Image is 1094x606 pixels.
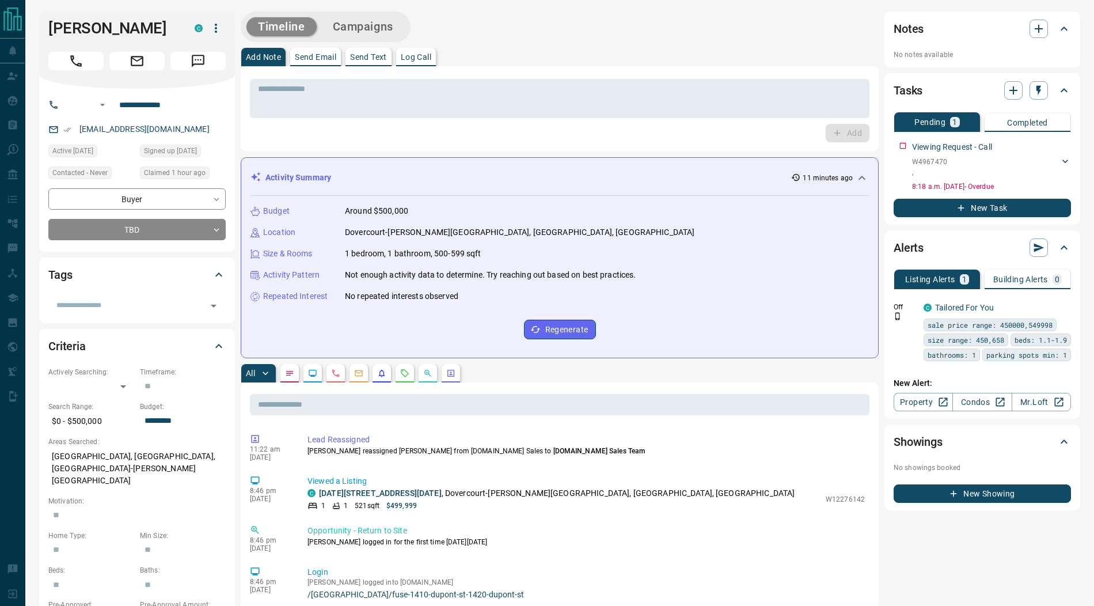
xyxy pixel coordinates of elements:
[170,52,226,70] span: Message
[48,219,226,240] div: TBD
[246,17,317,36] button: Timeline
[250,544,290,552] p: [DATE]
[912,157,947,167] p: W4967470
[826,494,865,505] p: W12276142
[894,20,924,38] h2: Notes
[894,234,1071,262] div: Alerts
[63,126,71,134] svg: Email Verified
[355,501,379,511] p: 521 sqft
[265,172,331,184] p: Activity Summary
[250,445,290,453] p: 11:22 am
[308,369,317,378] svg: Lead Browsing Activity
[912,167,947,177] p: ,
[263,290,328,302] p: Repeated Interest
[894,238,924,257] h2: Alerts
[344,501,348,511] p: 1
[48,412,134,431] p: $0 - $500,000
[894,428,1071,456] div: Showings
[263,269,320,281] p: Activity Pattern
[195,24,203,32] div: condos.ca
[894,81,922,100] h2: Tasks
[307,489,316,497] div: condos.ca
[1007,119,1048,127] p: Completed
[48,188,226,210] div: Buyer
[377,369,386,378] svg: Listing Alerts
[250,167,869,188] div: Activity Summary11 minutes ago
[285,369,294,378] svg: Notes
[250,536,290,544] p: 8:46 pm
[144,167,206,179] span: Claimed 1 hour ago
[307,578,865,586] p: [PERSON_NAME] logged into [DOMAIN_NAME]
[928,349,976,361] span: bathrooms: 1
[263,226,295,238] p: Location
[48,367,134,377] p: Actively Searching:
[1012,393,1071,411] a: Mr.Loft
[250,453,290,461] p: [DATE]
[928,319,1053,331] span: sale price range: 450000,549998
[321,17,405,36] button: Campaigns
[986,349,1067,361] span: parking spots min: 1
[345,290,458,302] p: No repeated interests observed
[345,269,636,281] p: Not enough activity data to determine. Try reaching out based on best practices.
[914,118,945,126] p: Pending
[140,367,226,377] p: Timeframe:
[307,525,865,537] p: Opportunity - Return to Site
[345,248,481,260] p: 1 bedroom, 1 bathroom, 500-599 sqft
[345,226,694,238] p: Dovercourt-[PERSON_NAME][GEOGRAPHIC_DATA], [GEOGRAPHIC_DATA], [GEOGRAPHIC_DATA]
[140,565,226,575] p: Baths:
[401,53,431,61] p: Log Call
[79,124,210,134] a: [EMAIL_ADDRESS][DOMAIN_NAME]
[928,334,1004,346] span: size range: 450,658
[263,248,313,260] p: Size & Rooms
[912,154,1071,180] div: W4967470,
[894,377,1071,389] p: New Alert:
[894,50,1071,60] p: No notes available
[48,437,226,447] p: Areas Searched:
[307,475,865,487] p: Viewed a Listing
[307,434,865,446] p: Lead Reassigned
[246,53,281,61] p: Add Note
[924,304,932,312] div: condos.ca
[1055,275,1059,283] p: 0
[140,145,226,161] div: Thu Jan 26 2017
[206,298,222,314] button: Open
[48,145,134,161] div: Sun Sep 14 2025
[894,484,1071,503] button: New Showing
[250,578,290,586] p: 8:46 pm
[48,402,134,412] p: Search Range:
[894,302,917,312] p: Off
[524,320,596,339] button: Regenerate
[912,141,992,153] p: Viewing Request - Call
[894,15,1071,43] div: Notes
[140,531,226,541] p: Min Size:
[307,566,865,578] p: Login
[345,205,408,217] p: Around $500,000
[894,312,902,320] svg: Push Notification Only
[321,501,325,511] p: 1
[250,586,290,594] p: [DATE]
[307,446,865,456] p: [PERSON_NAME] reassigned [PERSON_NAME] from [DOMAIN_NAME] Sales to
[48,447,226,490] p: [GEOGRAPHIC_DATA], [GEOGRAPHIC_DATA], [GEOGRAPHIC_DATA]-[PERSON_NAME][GEOGRAPHIC_DATA]
[894,199,1071,217] button: New Task
[894,393,953,411] a: Property
[48,261,226,289] div: Tags
[354,369,363,378] svg: Emails
[250,487,290,495] p: 8:46 pm
[48,337,86,355] h2: Criteria
[144,145,197,157] span: Signed up [DATE]
[905,275,955,283] p: Listing Alerts
[295,53,336,61] p: Send Email
[307,537,865,547] p: [PERSON_NAME] logged in for the first time [DATE][DATE]
[912,181,1071,192] p: 8:18 a.m. [DATE] - Overdue
[319,488,442,498] a: [DATE][STREET_ADDRESS][DATE]
[48,531,134,541] p: Home Type:
[140,166,226,183] div: Tue Sep 16 2025
[109,52,165,70] span: Email
[894,433,943,451] h2: Showings
[1015,334,1067,346] span: beds: 1.1-1.9
[400,369,409,378] svg: Requests
[250,495,290,503] p: [DATE]
[935,303,994,312] a: Tailored For You
[263,205,290,217] p: Budget
[386,501,417,511] p: $499,999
